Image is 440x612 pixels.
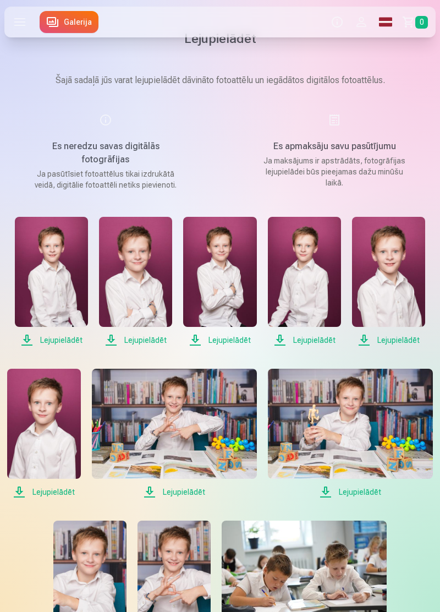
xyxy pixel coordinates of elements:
a: Lejupielādēt [15,217,88,347]
a: Lejupielādēt [268,369,433,499]
a: Lejupielādēt [7,369,80,499]
p: Ja pasūtīsiet fotoattēlus tikai izdrukātā veidā, digitālie fotoattēli netiks pievienoti. [31,168,180,190]
button: Profils [349,7,373,37]
span: Lejupielādēt [352,334,425,347]
p: Ja maksājums ir apstrādāts, fotogrāfijas lejupielādei būs pieejamas dažu minūšu laikā. [260,155,409,188]
span: Lejupielādēt [92,485,257,499]
a: Lejupielādēt [92,369,257,499]
span: Lejupielādēt [99,334,172,347]
span: Lejupielādēt [268,485,433,499]
a: Galerija [40,11,98,33]
span: Lejupielādēt [183,334,256,347]
a: Lejupielādēt [99,217,172,347]
span: 0 [415,16,428,29]
a: Grozs0 [398,7,436,37]
a: Lejupielādēt [183,217,256,347]
span: Lejupielādēt [268,334,341,347]
span: Lejupielādēt [15,334,88,347]
a: Lejupielādēt [268,217,341,347]
h5: Es apmaksāju savu pasūtījumu [260,140,409,153]
a: Global [373,7,398,37]
a: Lejupielādēt [352,217,425,347]
button: Info [325,7,349,37]
span: Lejupielādēt [7,485,80,499]
p: Šajā sadaļā jūs varat lejupielādēt dāvināto fotoattēlu un iegādātos digitālos fotoattēlus. [4,74,436,87]
h5: Es neredzu savas digitālās fotogrāfijas [31,140,180,166]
